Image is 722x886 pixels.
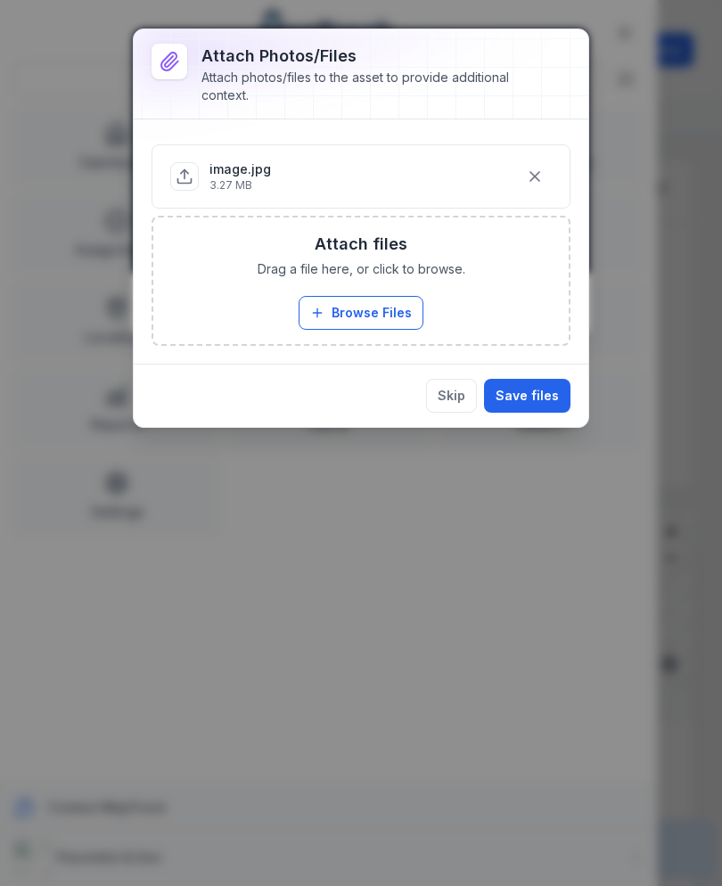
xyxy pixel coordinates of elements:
[201,69,542,104] div: Attach photos/files to the asset to provide additional context.
[484,379,570,413] button: Save files
[315,232,407,257] h3: Attach files
[209,178,271,193] p: 3.27 MB
[209,160,271,178] p: image.jpg
[299,296,423,330] button: Browse Files
[426,379,477,413] button: Skip
[258,260,465,278] span: Drag a file here, or click to browse.
[201,44,542,69] h3: Attach photos/files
